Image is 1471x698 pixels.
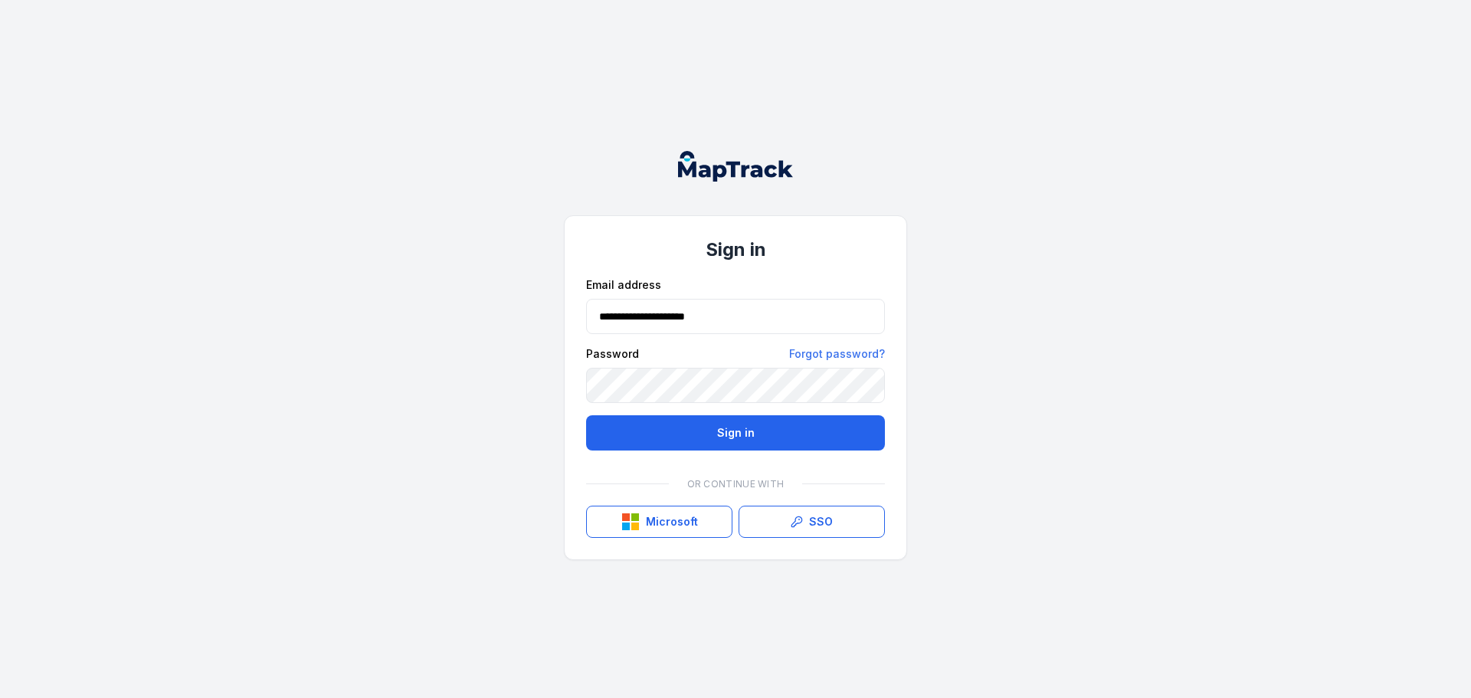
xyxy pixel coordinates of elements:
a: Forgot password? [789,346,885,362]
button: Sign in [586,415,885,451]
label: Email address [586,277,661,293]
div: Or continue with [586,469,885,500]
button: Microsoft [586,506,732,538]
a: SSO [739,506,885,538]
h1: Sign in [586,238,885,262]
nav: Global [654,151,817,182]
label: Password [586,346,639,362]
